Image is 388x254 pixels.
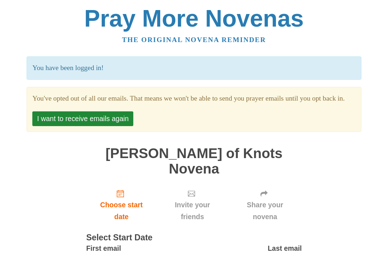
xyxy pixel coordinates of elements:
[122,36,266,43] a: The original novena reminder
[32,111,133,126] button: I want to receive emails again
[32,93,355,105] section: You've opted out of all our emails. That means we won't be able to send you prayer emails until y...
[157,184,228,226] div: Click "Next" to confirm your start date first.
[84,5,304,32] a: Pray More Novenas
[27,56,361,80] p: You have been logged in!
[86,184,157,226] a: Choose start date
[86,146,302,176] h1: [PERSON_NAME] of Knots Novena
[235,199,295,223] span: Share your novena
[86,233,302,243] h3: Select Start Date
[228,184,302,226] div: Click "Next" to confirm your start date first.
[93,199,149,223] span: Choose start date
[164,199,221,223] span: Invite your friends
